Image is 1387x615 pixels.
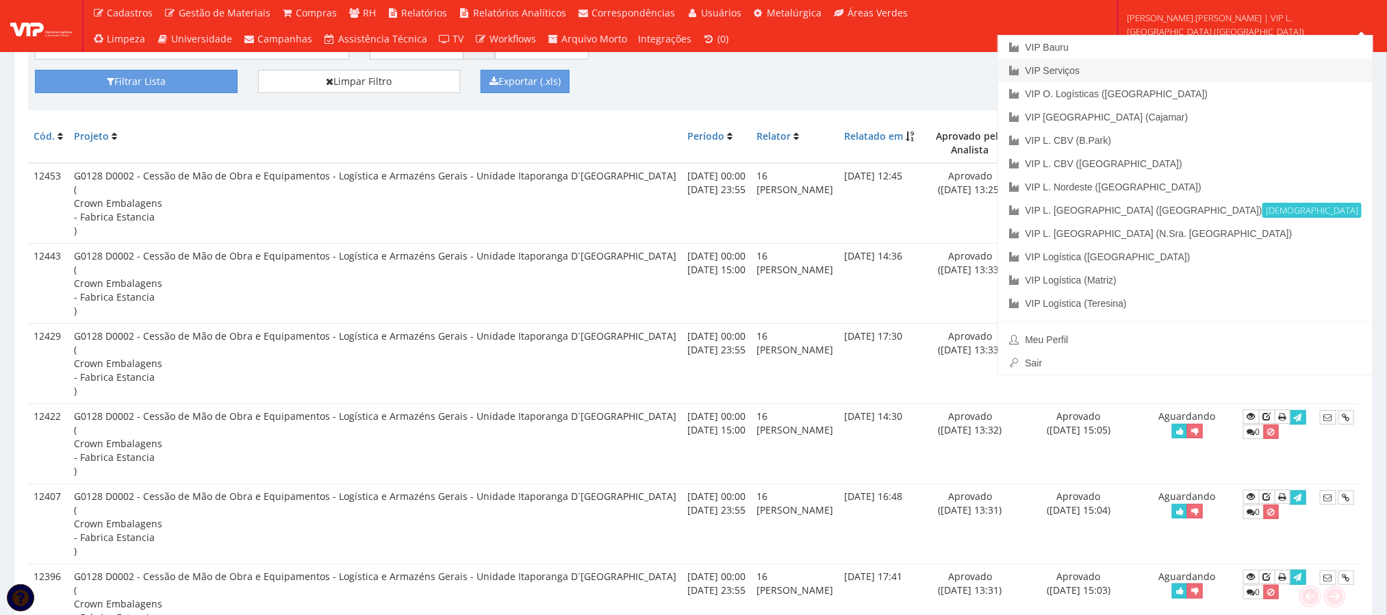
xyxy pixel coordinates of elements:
a: VIP [GEOGRAPHIC_DATA] (Cajamar) [998,105,1373,129]
td: G0128 D0002 - Cessão de Mão de Obra e Equipamentos - Logística e Armazéns Gerais - Unidade Itapor... [68,404,682,484]
span: Cadastros [107,6,153,19]
a: 0 [1243,585,1264,599]
a: (0) [698,26,735,52]
a: VIP L. CBV ([GEOGRAPHIC_DATA]) [998,152,1373,175]
td: [DATE] 14:30 [839,404,919,484]
td: 16 [PERSON_NAME] [751,324,839,404]
td: 12407 [28,484,68,564]
td: Aprovado ([DATE] 15:04) [1021,484,1136,564]
a: Período [687,129,724,142]
span: Compras [296,6,338,19]
span: Integrações [639,32,692,45]
td: 16 [PERSON_NAME] [751,244,839,324]
td: [DATE] 00:00 [DATE] 23:55 [682,163,751,243]
td: G0128 D0002 - Cessão de Mão de Obra e Equipamentos - Logística e Armazéns Gerais - Unidade Itapor... [68,163,682,243]
span: Universidade [171,32,232,45]
button: Filtrar Lista [35,70,238,93]
span: Áreas Verdes [848,6,908,19]
td: Aprovado ([DATE] 13:31) [919,484,1021,564]
span: Metalúrgica [767,6,822,19]
td: G0128 D0002 - Cessão de Mão de Obra e Equipamentos - Logística e Armazéns Gerais - Unidade Itapor... [68,484,682,564]
td: [DATE] 00:00 [DATE] 15:00 [682,244,751,324]
span: Arquivo Morto [562,32,628,45]
a: VIP O. Logísticas ([GEOGRAPHIC_DATA]) [998,82,1373,105]
td: 16 [PERSON_NAME] [751,404,839,484]
span: Assistência Técnica [338,32,427,45]
td: G0128 D0002 - Cessão de Mão de Obra e Equipamentos - Logística e Armazéns Gerais - Unidade Itapor... [68,324,682,404]
span: (0) [717,32,728,45]
span: Usuários [701,6,741,19]
td: Aguardando [1137,404,1238,484]
span: Relatórios Analíticos [473,6,566,19]
td: [DATE] 16:48 [839,484,919,564]
td: [DATE] 00:00 [DATE] 23:55 [682,324,751,404]
img: logo [10,16,72,36]
td: 16 [PERSON_NAME] [751,484,839,564]
td: Aprovado ([DATE] 15:05) [1021,404,1136,484]
td: Aprovado ([DATE] 13:32) [919,404,1021,484]
a: Workflows [470,26,542,52]
a: Meu Perfil [998,328,1373,351]
button: Exportar (.xls) [481,70,570,93]
a: Relator [756,129,791,142]
span: Limpeza [107,32,146,45]
a: Relatado em [844,129,903,142]
a: Integrações [633,26,698,52]
td: Aprovado ([DATE] 13:25) [919,163,1021,243]
a: VIP Bauru [998,36,1373,59]
a: VIP Logística (Teresina) [998,292,1373,315]
td: 12443 [28,244,68,324]
span: Relatórios [402,6,448,19]
a: TV [433,26,470,52]
td: Aguardando [1137,484,1238,564]
a: Sair [998,351,1373,375]
span: Correspondências [592,6,676,19]
td: 12429 [28,324,68,404]
td: G0128 D0002 - Cessão de Mão de Obra e Equipamentos - Logística e Armazéns Gerais - Unidade Itapor... [68,244,682,324]
td: [DATE] 00:00 [DATE] 23:55 [682,484,751,564]
th: Aprovado pelo Analista [919,124,1021,163]
td: 16 [PERSON_NAME] [751,163,839,243]
a: Assistência Técnica [318,26,433,52]
td: [DATE] 14:36 [839,244,919,324]
a: VIP Logística (Matriz) [998,268,1373,292]
span: RH [363,6,376,19]
a: Universidade [151,26,238,52]
button: Enviar E-mail de Teste [1320,570,1336,585]
a: VIP L. CBV (B.Park) [998,129,1373,152]
td: 12422 [28,404,68,484]
button: Enviar E-mail de Teste [1320,490,1336,505]
td: 12453 [28,163,68,243]
a: VIP Serviços [998,59,1373,82]
a: VIP L. [GEOGRAPHIC_DATA] ([GEOGRAPHIC_DATA])[DEMOGRAPHIC_DATA] [998,199,1373,222]
td: Aprovado ([DATE] 13:33) [919,324,1021,404]
button: Enviar E-mail de Teste [1320,410,1336,425]
span: TV [453,32,464,45]
a: Limpeza [87,26,151,52]
span: Campanhas [258,32,313,45]
td: [DATE] 00:00 [DATE] 15:00 [682,404,751,484]
a: 0 [1243,425,1264,439]
a: Limpar Filtro [258,70,461,93]
a: Projeto [74,129,109,142]
span: [PERSON_NAME].[PERSON_NAME] | VIP L. [GEOGRAPHIC_DATA] ([GEOGRAPHIC_DATA]) [1127,11,1369,38]
span: Gestão de Materiais [179,6,270,19]
a: 0 [1243,505,1264,519]
td: [DATE] 17:30 [839,324,919,404]
td: Aprovado ([DATE] 13:33) [919,244,1021,324]
td: [DATE] 12:45 [839,163,919,243]
a: VIP Logística ([GEOGRAPHIC_DATA]) [998,245,1373,268]
a: Campanhas [238,26,318,52]
a: Arquivo Morto [542,26,633,52]
a: Cód. [34,129,55,142]
a: VIP L. [GEOGRAPHIC_DATA] (N.Sra. [GEOGRAPHIC_DATA]) [998,222,1373,245]
a: VIP L. Nordeste ([GEOGRAPHIC_DATA]) [998,175,1373,199]
span: Workflows [489,32,536,45]
small: [DEMOGRAPHIC_DATA] [1262,203,1362,218]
